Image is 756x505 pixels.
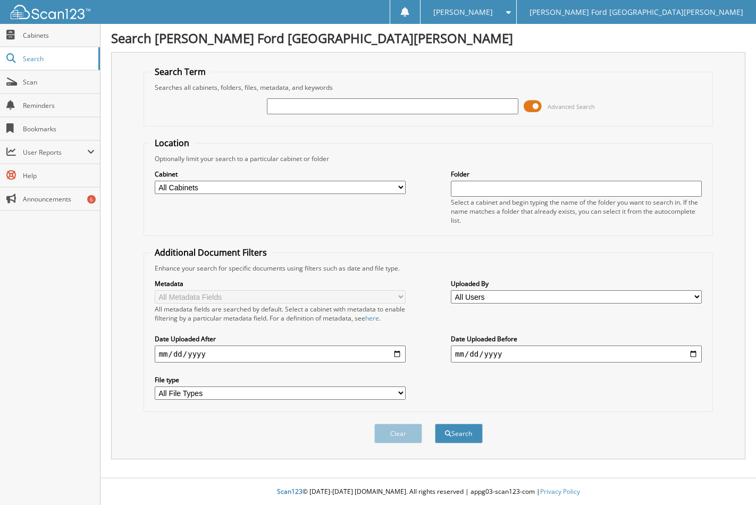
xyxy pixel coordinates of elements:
[23,195,95,204] span: Announcements
[23,78,95,87] span: Scan
[548,103,595,111] span: Advanced Search
[149,83,708,92] div: Searches all cabinets, folders, files, metadata, and keywords
[23,31,95,40] span: Cabinets
[23,101,95,110] span: Reminders
[433,9,493,15] span: [PERSON_NAME]
[11,5,90,19] img: scan123-logo-white.svg
[155,334,406,343] label: Date Uploaded After
[155,305,406,323] div: All metadata fields are searched by default. Select a cabinet with metadata to enable filtering b...
[149,154,708,163] div: Optionally limit your search to a particular cabinet or folder
[365,314,379,323] a: here
[149,264,708,273] div: Enhance your search for specific documents using filters such as date and file type.
[23,54,93,63] span: Search
[451,170,702,179] label: Folder
[530,9,743,15] span: [PERSON_NAME] Ford [GEOGRAPHIC_DATA][PERSON_NAME]
[23,124,95,133] span: Bookmarks
[149,66,211,78] legend: Search Term
[100,479,756,505] div: © [DATE]-[DATE] [DOMAIN_NAME]. All rights reserved | appg03-scan123-com |
[23,148,87,157] span: User Reports
[149,247,272,258] legend: Additional Document Filters
[155,346,406,363] input: start
[451,346,702,363] input: end
[451,334,702,343] label: Date Uploaded Before
[155,279,406,288] label: Metadata
[155,170,406,179] label: Cabinet
[451,279,702,288] label: Uploaded By
[540,487,580,496] a: Privacy Policy
[23,171,95,180] span: Help
[87,195,96,204] div: 6
[111,29,745,47] h1: Search [PERSON_NAME] Ford [GEOGRAPHIC_DATA][PERSON_NAME]
[155,375,406,384] label: File type
[435,424,483,443] button: Search
[374,424,422,443] button: Clear
[277,487,303,496] span: Scan123
[149,137,195,149] legend: Location
[451,198,702,225] div: Select a cabinet and begin typing the name of the folder you want to search in. If the name match...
